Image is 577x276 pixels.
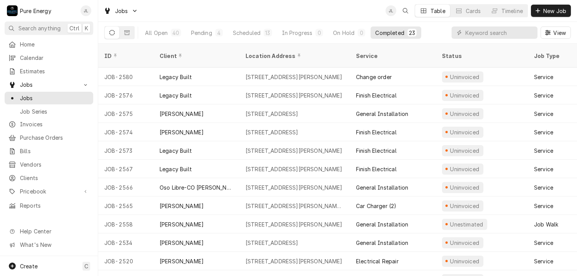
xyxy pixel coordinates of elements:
div: Service [534,239,553,247]
span: Invoices [20,120,89,128]
div: 4 [217,29,221,37]
a: Job Series [5,105,93,118]
div: Service [534,110,553,118]
button: View [541,26,571,39]
div: Finish Electrical [356,147,397,155]
div: General Installation [356,239,408,247]
div: Cards [466,7,481,15]
div: Service [534,165,553,173]
div: Service [534,91,553,99]
div: All Open [145,29,168,37]
span: Search anything [18,24,61,32]
div: [PERSON_NAME] [160,110,204,118]
div: 40 [172,29,179,37]
div: [STREET_ADDRESS] [246,128,298,136]
a: Jobs [5,92,93,104]
span: C [84,262,88,270]
div: Change order [356,73,392,81]
div: Legacy Built [160,73,192,81]
span: Pricebook [20,187,78,195]
div: 13 [265,29,270,37]
div: [PERSON_NAME] [160,220,204,228]
div: Pure Energy [20,7,51,15]
div: Status [442,52,520,60]
div: [STREET_ADDRESS] [246,110,298,118]
div: JOB-2567 [98,160,153,178]
span: Home [20,40,89,48]
span: Create [20,263,38,269]
div: Service [534,183,553,192]
span: Estimates [20,67,89,75]
div: Legacy Built [160,91,192,99]
div: [PERSON_NAME] [160,202,204,210]
div: JOB-2575 [98,104,153,123]
div: [STREET_ADDRESS][PERSON_NAME] [246,183,343,192]
a: Vendors [5,158,93,171]
div: Finish Electrical [356,91,397,99]
div: [STREET_ADDRESS][PERSON_NAME] [246,165,343,173]
a: Bills [5,145,93,157]
div: In Progress [282,29,313,37]
div: Car Charger (2) [356,202,396,210]
div: JOB-2558 [98,215,153,233]
div: 23 [409,29,415,37]
div: JL [386,5,396,16]
div: 0 [359,29,364,37]
span: Reports [20,202,89,210]
div: Uninvoiced [449,110,480,118]
span: New Job [542,7,568,15]
div: JOB-2574 [98,123,153,141]
button: Search anythingCtrlK [5,21,93,35]
span: Jobs [20,81,78,89]
span: View [552,29,567,37]
div: Service [356,52,428,60]
div: Uninvoiced [449,73,480,81]
div: Finish Electrical [356,165,397,173]
div: Oso Libre-CO [PERSON_NAME] [160,183,233,192]
div: JOB-2576 [98,86,153,104]
a: Go to Pricebook [5,185,93,198]
span: Clients [20,174,89,182]
div: ID [104,52,146,60]
div: [STREET_ADDRESS][PERSON_NAME][PERSON_NAME] [246,202,344,210]
span: K [85,24,88,32]
div: Timeline [501,7,523,15]
input: Keyword search [465,26,534,39]
span: Vendors [20,160,89,169]
div: P [7,5,18,16]
div: [STREET_ADDRESS][PERSON_NAME] [246,91,343,99]
div: 0 [317,29,321,37]
div: [STREET_ADDRESS][PERSON_NAME] [246,73,343,81]
div: Legacy Built [160,165,192,173]
span: Jobs [20,94,89,102]
div: Client [160,52,232,60]
div: James Linnenkamp's Avatar [81,5,91,16]
div: Service [534,147,553,155]
div: Location Address [246,52,342,60]
div: JOB-2534 [98,233,153,252]
div: General Installation [356,220,408,228]
div: JOB-2580 [98,68,153,86]
button: New Job [531,5,571,17]
div: Legacy Built [160,147,192,155]
a: Home [5,38,93,51]
span: Ctrl [69,24,79,32]
div: Electrical Repair [356,257,399,265]
div: Service [534,128,553,136]
div: James Linnenkamp's Avatar [386,5,396,16]
div: Uninvoiced [449,183,480,192]
span: Jobs [115,7,128,15]
div: [STREET_ADDRESS] [246,239,298,247]
div: Job Type [534,52,571,60]
div: [STREET_ADDRESS][PERSON_NAME] [246,147,343,155]
div: [STREET_ADDRESS][PERSON_NAME] [246,220,343,228]
div: Finish Electrical [356,128,397,136]
span: Bills [20,147,89,155]
div: JL [81,5,91,16]
div: [PERSON_NAME] [160,128,204,136]
a: Reports [5,199,93,212]
a: Purchase Orders [5,131,93,144]
div: Job Walk [534,220,558,228]
div: Service [534,73,553,81]
a: Estimates [5,65,93,78]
